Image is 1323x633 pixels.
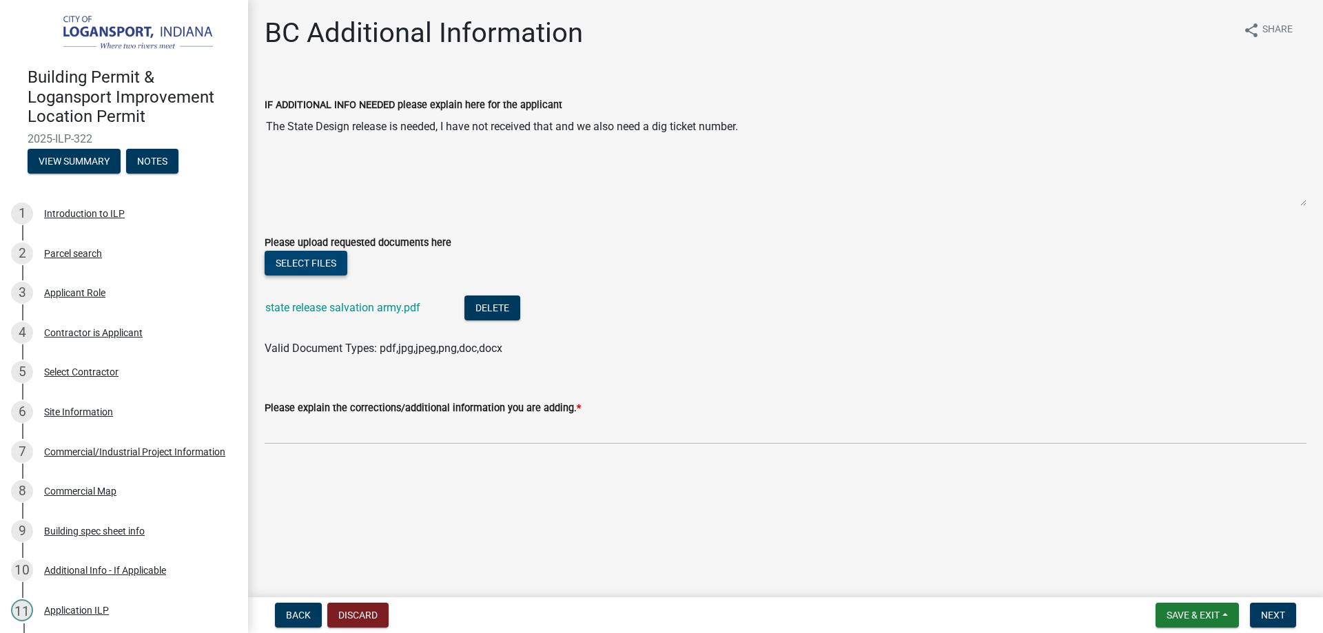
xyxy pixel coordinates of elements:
[44,486,116,496] div: Commercial Map
[28,149,121,174] button: View Summary
[1232,17,1304,43] button: shareShare
[1250,603,1296,627] button: Next
[265,404,581,413] label: Please explain the corrections/additional information you are adding.
[44,565,166,575] div: Additional Info - If Applicable
[44,367,119,377] div: Select Contractor
[265,101,562,110] label: IF ADDITIONAL INFO NEEDED please explain here for the applicant
[265,17,583,50] h1: BC Additional Information
[28,68,237,127] h4: Building Permit & Logansport Improvement Location Permit
[464,302,520,315] wm-modal-confirm: Delete Document
[28,156,121,167] wm-modal-confirm: Summary
[28,14,226,53] img: City of Logansport, Indiana
[44,209,125,218] div: Introduction to ILP
[11,242,33,264] div: 2
[265,301,420,314] a: state release salvation army.pdf
[275,603,322,627] button: Back
[265,342,502,355] span: Valid Document Types: pdf,jpg,jpeg,png,doc,docx
[44,447,225,457] div: Commercial/Industrial Project Information
[11,520,33,542] div: 9
[11,599,33,621] div: 11
[1262,22,1293,39] span: Share
[44,288,105,298] div: Applicant Role
[44,249,102,258] div: Parcel search
[1261,610,1285,621] span: Next
[265,251,347,276] button: Select files
[126,156,178,167] wm-modal-confirm: Notes
[265,238,451,248] label: Please upload requested documents here
[11,322,33,344] div: 4
[44,526,145,536] div: Building spec sheet info
[11,203,33,225] div: 1
[11,282,33,304] div: 3
[327,603,389,627] button: Discard
[1156,603,1239,627] button: Save & Exit
[1167,610,1220,621] span: Save & Exit
[1243,22,1260,39] i: share
[286,610,311,621] span: Back
[11,559,33,581] div: 10
[44,605,109,615] div: Application ILP
[11,480,33,502] div: 8
[44,407,113,417] div: Site Information
[11,401,33,423] div: 6
[11,361,33,383] div: 5
[28,132,220,145] span: 2025-ILP-322
[11,441,33,463] div: 7
[265,113,1306,207] textarea: The State Design release is needed, I have not received that and we also need a dig ticket number.
[44,328,143,338] div: Contractor is Applicant
[126,149,178,174] button: Notes
[464,295,520,320] button: Delete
